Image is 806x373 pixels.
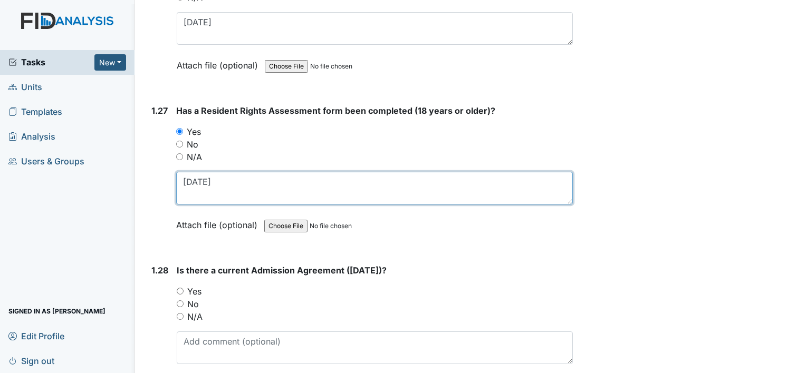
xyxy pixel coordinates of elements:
span: Has a Resident Rights Assessment form been completed (18 years or older)? [176,105,495,116]
button: New [94,54,126,71]
span: Edit Profile [8,328,64,344]
input: Yes [176,128,183,135]
input: No [176,141,183,148]
span: Users & Groups [8,153,84,170]
input: N/A [176,153,183,160]
input: Yes [177,288,184,295]
label: Attach file (optional) [176,213,262,231]
input: N/A [177,313,184,320]
span: Sign out [8,352,54,369]
input: No [177,300,184,307]
label: N/A [187,151,202,163]
span: Units [8,79,42,95]
span: Signed in as [PERSON_NAME] [8,303,105,319]
span: Templates [8,104,62,120]
span: Is there a current Admission Agreement ([DATE])? [177,265,387,276]
label: Attach file (optional) [177,53,262,72]
span: Analysis [8,129,55,145]
label: N/A [187,310,203,323]
label: 1.27 [151,104,168,117]
label: Yes [187,125,201,138]
label: No [187,138,198,151]
label: No [187,298,199,310]
a: Tasks [8,56,94,68]
label: Yes [187,285,201,298]
label: 1.28 [151,264,168,277]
